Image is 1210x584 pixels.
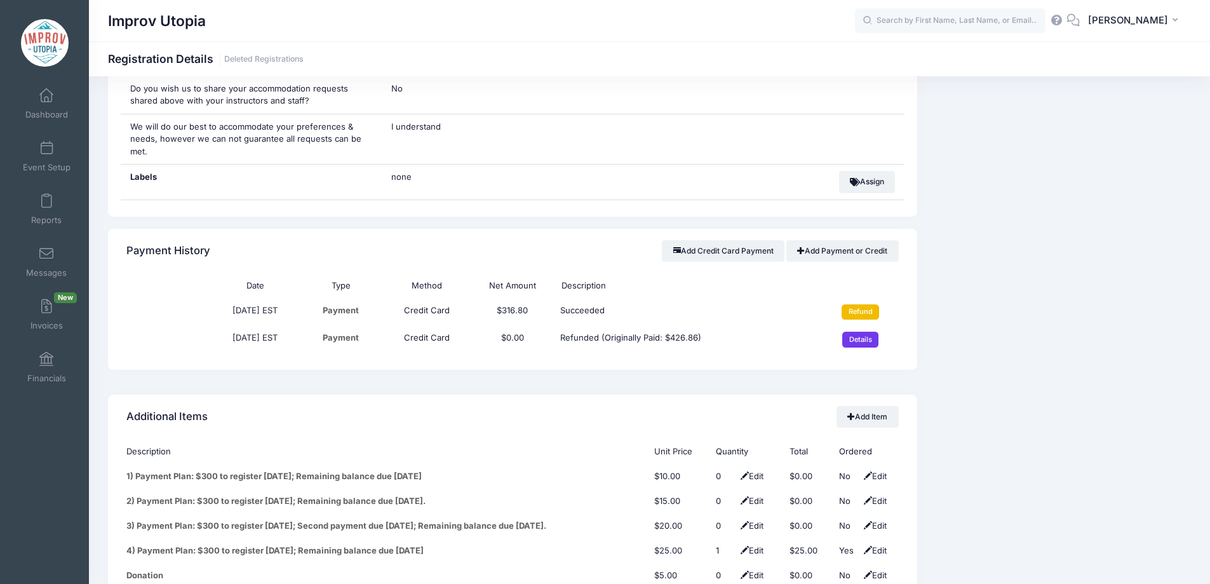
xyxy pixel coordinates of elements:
div: No [839,470,858,483]
td: [DATE] EST [212,298,298,326]
img: Improv Utopia [21,19,69,67]
a: Messages [17,240,77,284]
span: Edit [861,496,887,506]
a: Event Setup [17,134,77,179]
span: Invoices [30,320,63,331]
a: Add Item [837,406,899,428]
h4: Additional Items [126,399,208,435]
div: Click Pencil to edit... [716,495,735,508]
span: Edit [737,471,763,481]
span: Edit [861,520,887,531]
div: Click Pencil to edit... [716,545,735,557]
td: $0.00 [783,489,833,513]
button: Add Credit Card Payment [662,240,784,262]
span: Event Setup [23,162,71,173]
input: Search by First Name, Last Name, or Email... [855,8,1045,34]
span: [PERSON_NAME] [1088,13,1168,27]
div: No [839,495,858,508]
th: Ordered [833,439,899,464]
td: $25.00 [783,538,833,563]
span: Edit [737,496,763,506]
div: Click Pencil to edit... [716,569,735,582]
th: Description [126,439,648,464]
td: [DATE] EST [212,326,298,354]
td: $15.00 [648,489,709,513]
div: No [839,520,858,533]
h4: Payment History [126,233,210,269]
h1: Improv Utopia [108,6,206,36]
td: Credit Card [384,326,469,354]
a: Dashboard [17,81,77,126]
td: 4) Payment Plan: $300 to register [DATE]; Remaining balance due [DATE] [126,538,648,563]
button: Assign [839,171,896,193]
span: Edit [861,570,887,580]
th: Type [298,273,384,298]
a: Financials [17,345,77,390]
td: $0.00 [469,326,555,354]
span: I understand [391,121,441,132]
input: Details [842,332,878,347]
span: none [391,171,550,184]
td: $0.00 [783,513,833,538]
span: Edit [737,570,763,580]
span: Edit [861,471,887,481]
td: 1) Payment Plan: $300 to register [DATE]; Remaining balance due [DATE] [126,464,648,489]
div: Click Pencil to edit... [716,470,735,483]
span: No [391,83,403,93]
td: Payment [298,298,384,326]
td: $316.80 [469,298,555,326]
div: Do you wish us to share your accommodation requests shared above with your instructors and staff? [121,76,382,114]
input: Refund [842,304,879,320]
span: Reports [31,215,62,226]
div: Labels [121,165,382,199]
th: Date [212,273,298,298]
div: No [839,569,858,582]
span: Edit [737,545,763,555]
td: 3) Payment Plan: $300 to register [DATE]; Second payment due [DATE]; Remaining balance due [DATE]. [126,513,648,538]
td: 2) Payment Plan: $300 to register [DATE]; Remaining balance due [DATE]. [126,489,648,513]
th: Unit Price [648,439,709,464]
span: Edit [737,520,763,531]
div: Yes [839,545,858,557]
th: Description [555,273,812,298]
div: We will do our best to accommodate your preferences & needs, however we can not guarantee all req... [121,114,382,165]
span: Messages [26,268,67,278]
button: [PERSON_NAME] [1080,6,1191,36]
span: Dashboard [25,109,68,120]
th: Method [384,273,469,298]
td: $25.00 [648,538,709,563]
h1: Registration Details [108,52,304,65]
th: Net Amount [469,273,555,298]
span: New [54,292,77,303]
th: Quantity [710,439,784,464]
td: Refunded (Originally Paid: $426.86) [555,326,812,354]
td: Credit Card [384,298,469,326]
a: Add Payment or Credit [786,240,899,262]
td: $20.00 [648,513,709,538]
div: Click Pencil to edit... [716,520,735,533]
span: Edit [861,545,887,555]
td: Succeeded [555,298,812,326]
th: Total [783,439,833,464]
td: Payment [298,326,384,354]
span: Financials [27,373,66,384]
a: InvoicesNew [17,292,77,337]
td: $10.00 [648,464,709,489]
td: $0.00 [783,464,833,489]
a: Deleted Registrations [224,55,304,64]
a: Reports [17,187,77,231]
